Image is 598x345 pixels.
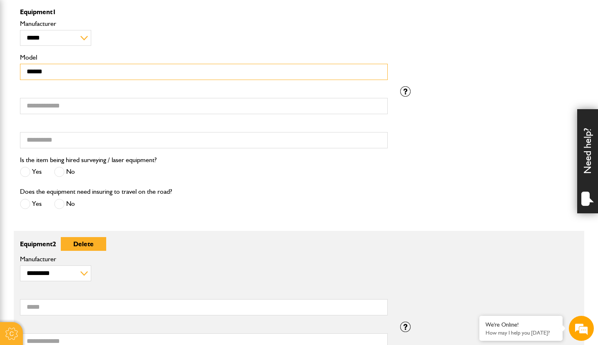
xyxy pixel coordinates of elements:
[20,167,42,177] label: Yes
[20,54,388,61] label: Model
[61,237,106,251] button: Delete
[486,321,556,328] div: We're Online!
[52,240,56,248] span: 2
[20,157,157,163] label: Is the item being hired surveying / laser equipment?
[54,199,75,209] label: No
[20,199,42,209] label: Yes
[20,188,172,195] label: Does the equipment need insuring to travel on the road?
[54,167,75,177] label: No
[20,9,388,15] p: Equipment
[20,20,388,27] label: Manufacturer
[577,109,598,213] div: Need help?
[20,237,388,251] p: Equipment
[20,256,388,262] label: Manufacturer
[486,330,556,336] p: How may I help you today?
[52,8,56,16] span: 1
